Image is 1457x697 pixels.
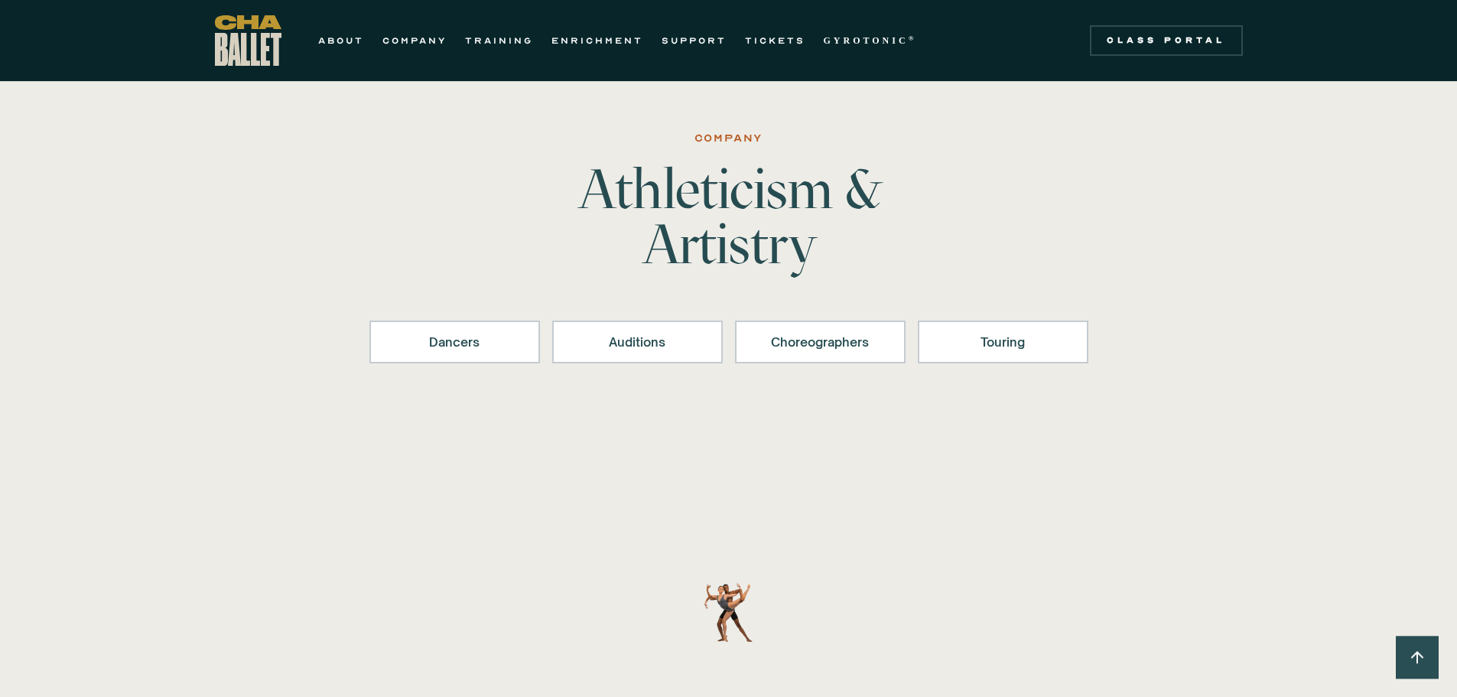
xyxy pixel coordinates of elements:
a: home [215,15,281,66]
a: SUPPORT [662,31,727,50]
a: Class Portal [1090,25,1243,56]
div: Choreographers [755,333,886,351]
a: COMPANY [382,31,447,50]
a: GYROTONIC® [824,31,917,50]
div: Company [694,129,763,148]
div: Dancers [389,333,520,351]
div: Class Portal [1099,34,1234,47]
a: Dancers [369,321,540,363]
div: Auditions [572,333,703,351]
a: Auditions [552,321,723,363]
a: Touring [918,321,1088,363]
sup: ® [909,34,917,42]
strong: GYROTONIC [824,35,909,46]
a: ABOUT [318,31,364,50]
div: Touring [938,333,1068,351]
a: ENRICHMENT [551,31,643,50]
a: TRAINING [465,31,533,50]
a: TICKETS [745,31,805,50]
h1: Athleticism & Artistry [490,161,968,272]
a: Choreographers [735,321,906,363]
